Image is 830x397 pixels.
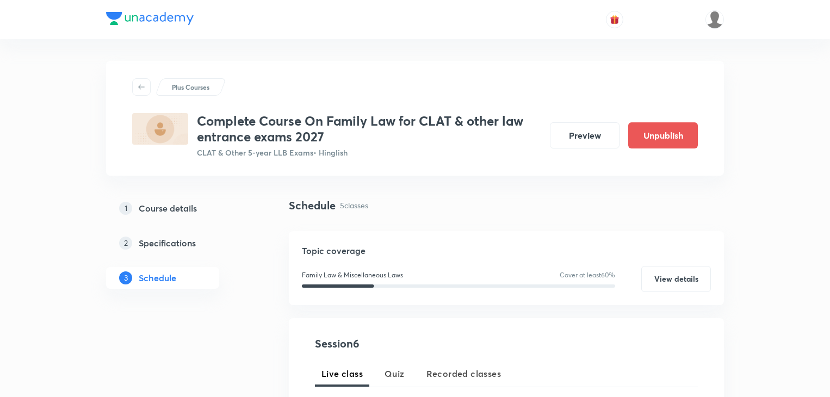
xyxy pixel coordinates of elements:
[606,11,623,28] button: avatar
[610,15,620,24] img: avatar
[119,202,132,215] p: 1
[315,336,513,352] h4: Session 6
[197,147,541,158] p: CLAT & Other 5-year LLB Exams • Hinglish
[289,197,336,214] h4: Schedule
[132,113,188,145] img: 191A9264-B944-453A-A9ED-C64795AE6527_plus.png
[139,237,196,250] h5: Specifications
[560,270,615,280] p: Cover at least 60 %
[106,197,254,219] a: 1Course details
[321,367,363,380] span: Live class
[139,202,197,215] h5: Course details
[705,10,724,29] img: sejal
[197,113,541,145] h3: Complete Course On Family Law for CLAT & other law entrance exams 2027
[106,12,194,28] a: Company Logo
[550,122,620,148] button: Preview
[426,367,501,380] span: Recorded classes
[119,271,132,284] p: 3
[302,270,403,280] p: Family Law & Miscellaneous Laws
[385,367,405,380] span: Quiz
[340,200,368,211] p: 5 classes
[139,271,176,284] h5: Schedule
[106,12,194,25] img: Company Logo
[119,237,132,250] p: 2
[641,266,711,292] button: View details
[302,244,711,257] h5: Topic coverage
[106,232,254,254] a: 2Specifications
[172,82,209,92] p: Plus Courses
[628,122,698,148] button: Unpublish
